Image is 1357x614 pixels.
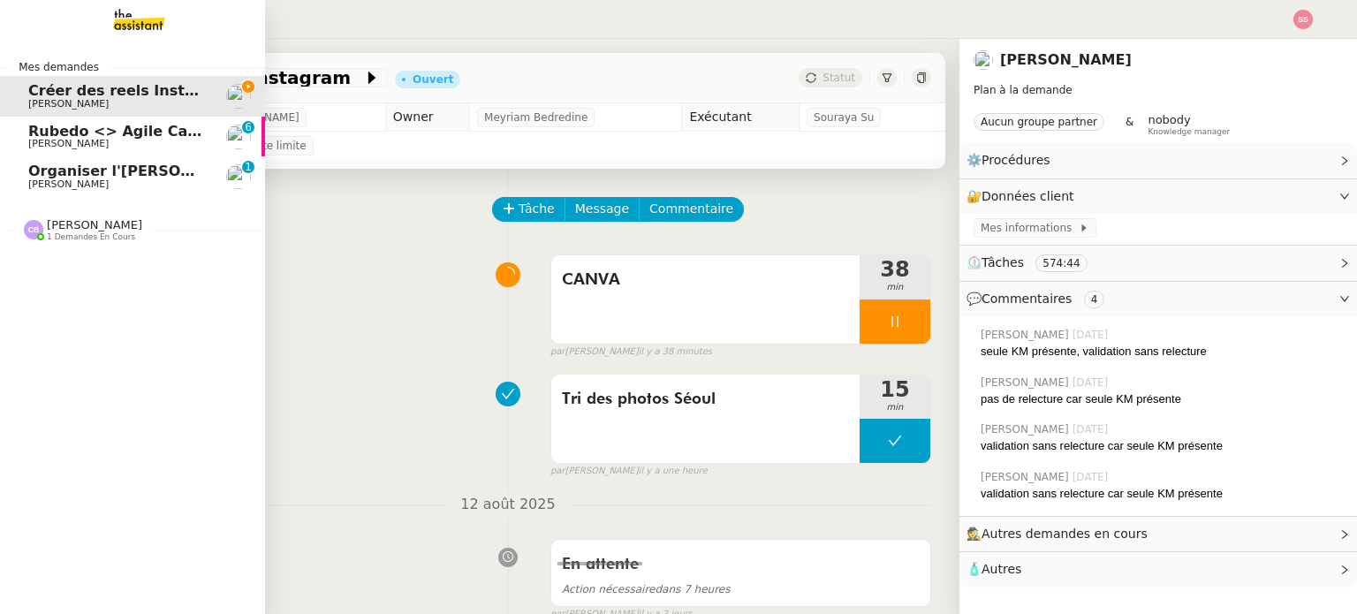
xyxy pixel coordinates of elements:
[28,123,442,140] span: Rubedo <> Agile Capital Markets ([PERSON_NAME])
[860,280,930,295] span: min
[1073,421,1112,437] span: [DATE]
[981,437,1343,455] div: validation sans relecture car seule KM présente
[242,161,254,173] nz-badge-sup: 1
[385,103,469,132] td: Owner
[1073,375,1112,390] span: [DATE]
[959,143,1357,178] div: ⚙️Procédures
[639,345,713,360] span: il y a 38 minutes
[47,232,135,242] span: 1 demandes en cours
[639,197,744,222] button: Commentaire
[1148,127,1230,137] span: Knowledge manager
[982,255,1024,269] span: Tâches
[974,113,1104,131] nz-tag: Aucun groupe partner
[981,421,1073,437] span: [PERSON_NAME]
[967,527,1156,541] span: 🕵️
[245,161,252,177] p: 1
[639,464,708,479] span: il y a une heure
[981,469,1073,485] span: [PERSON_NAME]
[1126,113,1133,136] span: &
[959,552,1357,587] div: 🧴Autres
[562,386,849,413] span: Tri des photos Séoul
[562,557,639,572] span: En attente
[1000,51,1132,68] a: [PERSON_NAME]
[550,345,712,360] small: [PERSON_NAME]
[24,220,43,239] img: svg
[981,327,1073,343] span: [PERSON_NAME]
[1148,113,1190,126] span: nobody
[575,199,629,219] span: Message
[226,164,251,189] img: users%2F46RNfGZssKS3YGebMrdLHtJHOuF3%2Favatar%2Fff04255a-ec41-4b0f-8542-b0a8ff14a67a
[446,493,569,517] span: 12 août 2025
[1148,113,1230,136] app-user-label: Knowledge manager
[226,84,251,109] img: users%2FoFdbodQ3TgNoWt9kP3GXAs5oaCq1%2Favatar%2Fprofile-pic.png
[28,82,236,99] span: Créer des reels Instagram
[562,267,849,293] span: CANVA
[981,375,1073,390] span: [PERSON_NAME]
[959,282,1357,316] div: 💬Commentaires 4
[967,186,1081,207] span: 🔐
[28,178,109,190] span: [PERSON_NAME]
[981,219,1079,237] span: Mes informations
[245,121,252,137] p: 6
[8,58,110,76] span: Mes demandes
[982,562,1021,576] span: Autres
[981,343,1343,360] div: seule KM présente, validation sans relecture
[550,464,708,479] small: [PERSON_NAME]
[982,292,1072,306] span: Commentaires
[1073,469,1112,485] span: [DATE]
[959,179,1357,214] div: 🔐Données client
[47,218,142,231] span: [PERSON_NAME]
[28,163,430,179] span: Organiser l'[PERSON_NAME] pour [PERSON_NAME]
[982,153,1050,167] span: Procédures
[28,138,109,149] span: [PERSON_NAME]
[967,150,1058,171] span: ⚙️
[562,583,656,595] span: Action nécessaire
[981,485,1343,503] div: validation sans relecture car seule KM présente
[814,109,874,126] span: Souraya Su
[974,84,1073,96] span: Plan à la demande
[1035,254,1087,272] nz-tag: 574:44
[860,400,930,415] span: min
[1073,327,1112,343] span: [DATE]
[823,72,855,84] span: Statut
[967,292,1111,306] span: 💬
[562,583,731,595] span: dans 7 heures
[226,125,251,149] img: users%2FXPWOVq8PDVf5nBVhDcXguS2COHE3%2Favatar%2F3f89dc26-16aa-490f-9632-b2fdcfc735a1
[242,121,254,133] nz-badge-sup: 6
[682,103,800,132] td: Exécutant
[860,259,930,280] span: 38
[974,50,993,70] img: users%2FoFdbodQ3TgNoWt9kP3GXAs5oaCq1%2Favatar%2Fprofile-pic.png
[982,527,1148,541] span: Autres demandes en cours
[413,74,453,85] div: Ouvert
[492,197,565,222] button: Tâche
[967,255,1102,269] span: ⏲️
[484,109,588,126] span: Meyriam Bedredine
[519,199,555,219] span: Tâche
[649,199,733,219] span: Commentaire
[1293,10,1313,29] img: svg
[959,246,1357,280] div: ⏲️Tâches 574:44
[981,390,1343,408] div: pas de relecture car seule KM présente
[28,98,109,110] span: [PERSON_NAME]
[959,517,1357,551] div: 🕵️Autres demandes en cours
[860,379,930,400] span: 15
[550,345,565,360] span: par
[565,197,640,222] button: Message
[982,189,1074,203] span: Données client
[550,464,565,479] span: par
[967,562,1021,576] span: 🧴
[1084,291,1105,308] nz-tag: 4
